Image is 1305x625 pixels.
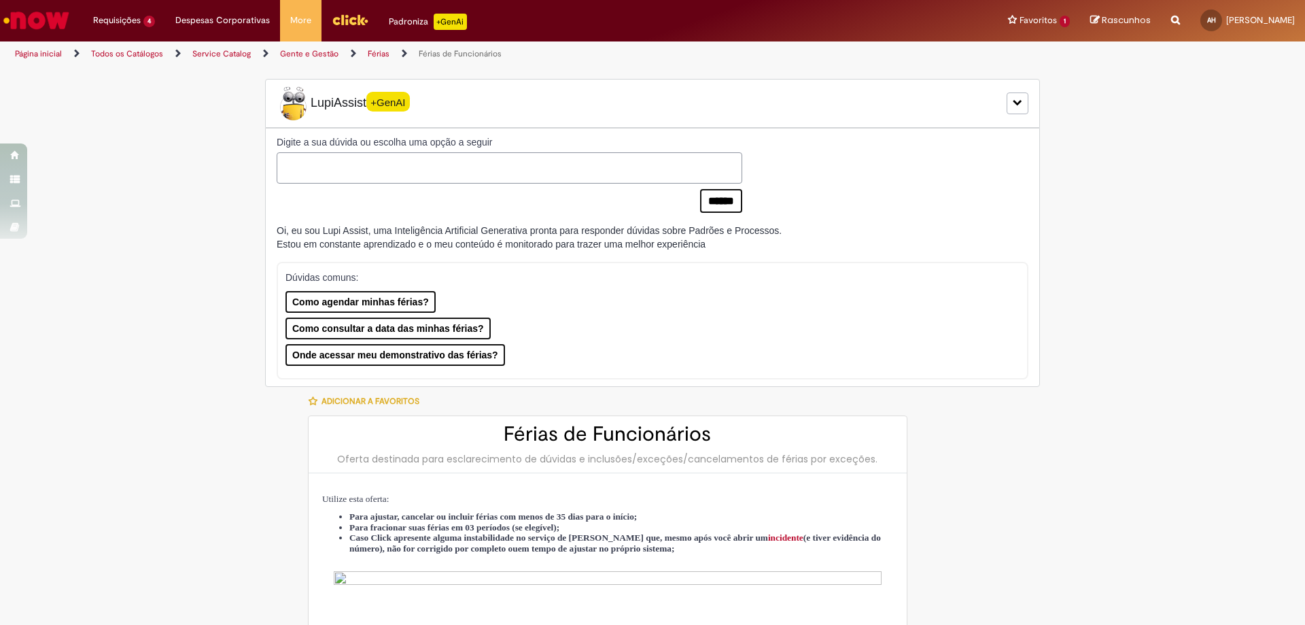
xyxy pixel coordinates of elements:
strong: em tempo de ajustar no próprio sistema; [518,543,675,554]
label: Digite a sua dúvida ou escolha uma opção a seguir [277,135,742,149]
button: Adicionar a Favoritos [308,387,427,416]
img: Lupi [277,86,311,120]
span: Despesas Corporativas [175,14,270,27]
span: Para fracionar suas férias em 03 períodos (se elegível); [349,522,559,533]
span: LupiAssist [277,86,410,120]
img: ServiceNow [1,7,71,34]
a: Service Catalog [192,48,251,59]
span: 1 [1060,16,1070,27]
button: Como agendar minhas férias? [285,291,436,313]
span: Favoritos [1020,14,1057,27]
a: Gente e Gestão [280,48,338,59]
div: Oi, eu sou Lupi Assist, uma Inteligência Artificial Generativa pronta para responder dúvidas sobr... [277,224,782,251]
span: [PERSON_NAME] [1226,14,1295,26]
h2: Férias de Funcionários [322,423,893,445]
a: Férias [368,48,389,59]
img: click_logo_yellow_360x200.png [332,10,368,30]
span: Para ajustar, cancelar ou incluir férias com menos de 35 dias para o início; [349,511,637,522]
p: +GenAi [434,14,467,30]
a: Página inicial [15,48,62,59]
div: Oferta destinada para esclarecimento de dúvidas e inclusões/exceções/cancelamentos de férias por ... [322,452,893,466]
span: Rascunhos [1102,14,1151,27]
span: Caso Click apresente alguma instabilidade no serviço de [PERSON_NAME] que, mesmo após você abrir ... [349,533,881,554]
a: Férias de Funcionários [419,48,502,59]
span: +GenAI [366,92,410,112]
a: Rascunhos [1090,14,1151,27]
a: Todos os Catálogos [91,48,163,59]
button: Onde acessar meu demonstrativo das férias? [285,344,505,366]
div: Padroniza [389,14,467,30]
ul: Trilhas de página [10,41,860,67]
span: 4 [143,16,155,27]
span: More [290,14,311,27]
button: Como consultar a data das minhas férias? [285,318,491,339]
p: Dúvidas comuns: [285,271,1001,284]
span: Requisições [93,14,141,27]
div: LupiLupiAssist+GenAI [265,79,1040,128]
a: incidente [768,533,803,543]
span: Utilize esta oferta: [322,494,389,504]
span: Adicionar a Favoritos [321,396,419,407]
span: AH [1207,16,1216,24]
